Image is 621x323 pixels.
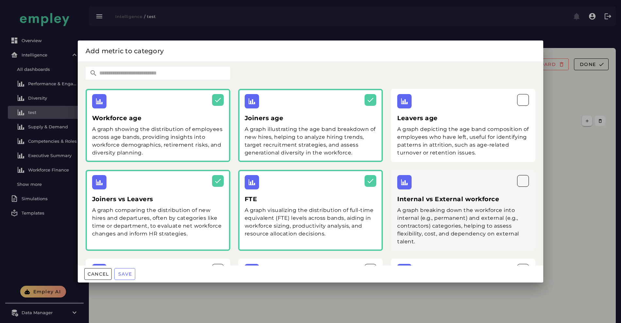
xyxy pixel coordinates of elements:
[92,206,224,238] div: A graph comparing the distribution of new hires and departures, often by categories like time or ...
[245,206,376,238] div: A graph visualizing the distribution of full-time equivalent (FTE) levels across bands, aiding in...
[92,195,224,204] h3: Joiners vs Leavers
[92,125,224,157] div: A graph showing the distribution of employees across age bands, providing insights into workforce...
[114,268,135,280] button: Save
[87,271,109,277] span: Cancel
[84,268,112,280] button: Cancel
[397,206,529,246] div: A graph breaking down the workforce into internal (e.g., permanent) and external (e.g., contracto...
[118,271,132,277] span: Save
[86,46,536,56] div: Add metric to category
[245,114,376,123] h3: Joiners age
[397,195,529,204] h3: Internal vs External workforce
[397,125,529,157] div: A graph depicting the age band composition of employees who have left, useful for identifying pat...
[245,125,376,157] div: A graph illustrating the age band breakdown of new hires, helping to analyze hiring trends, targe...
[245,195,376,204] h3: FTE
[397,114,529,123] h3: Leavers age
[92,114,224,123] h3: Workforce age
